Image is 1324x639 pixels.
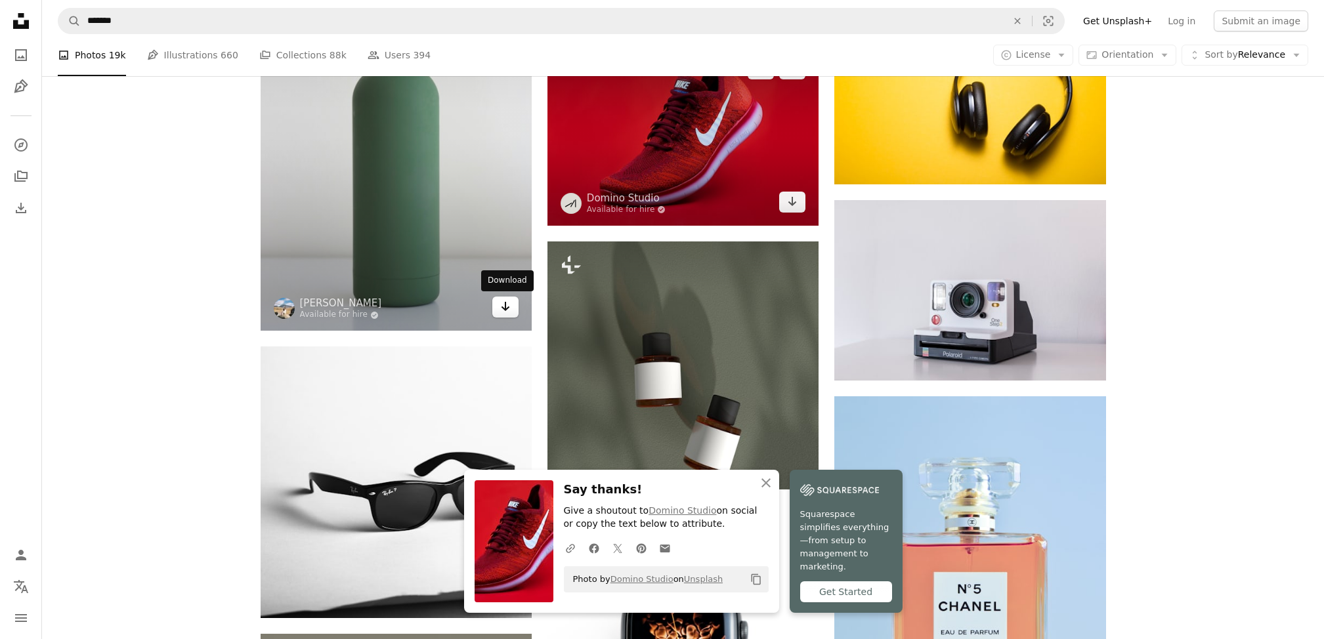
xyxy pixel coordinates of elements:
[587,205,666,215] a: Available for hire
[259,34,347,76] a: Collections 88k
[1003,9,1032,33] button: Clear
[330,48,347,62] span: 88k
[300,297,382,310] a: [PERSON_NAME]
[8,42,34,68] a: Photos
[653,535,677,561] a: Share over email
[547,45,819,226] img: unpaired red Nike sneaker
[8,573,34,600] button: Language
[684,574,723,584] a: Unsplash
[606,535,630,561] a: Share on Twitter
[1214,10,1308,31] button: Submit an image
[834,284,1105,296] a: white and black Polaroid One Step 2 instant camera on white board
[274,298,295,319] img: Go to Joan Tran's profile
[8,163,34,190] a: Collections
[561,193,582,214] img: Go to Domino Studio's profile
[1078,45,1176,66] button: Orientation
[800,508,892,573] span: Squarespace simplifies everything—from setup to management to marketing.
[649,505,716,516] a: Domino Studio
[1101,49,1153,60] span: Orientation
[1205,49,1285,62] span: Relevance
[587,192,666,205] a: Domino Studio
[492,297,519,318] a: Download
[261,121,532,133] a: green bottle on white table
[834,585,1105,596] a: N5 Chanel eau de parfum spray bottle
[1182,45,1308,66] button: Sort byRelevance
[610,574,673,584] a: Domino Studio
[566,569,723,590] span: Photo by on
[547,359,819,371] a: two bottles of medicine are shown on a wall
[1160,10,1203,31] a: Log in
[834,3,1105,184] img: flatlay photography of wireless headphones
[564,505,769,531] p: Give a shoutout to on social or copy the text below to attribute.
[1075,10,1160,31] a: Get Unsplash+
[834,87,1105,99] a: flatlay photography of wireless headphones
[368,34,431,76] a: Users 394
[8,195,34,221] a: Download History
[261,346,532,617] img: shallow focus photo of black Ray-Ban wayfarer sunglasses
[8,605,34,631] button: Menu
[8,73,34,100] a: Illustrations
[300,310,382,320] a: Available for hire
[834,200,1105,381] img: white and black Polaroid One Step 2 instant camera on white board
[8,542,34,568] a: Log in / Sign up
[8,132,34,158] a: Explore
[147,34,238,76] a: Illustrations 660
[790,470,903,613] a: Squarespace simplifies everything—from setup to management to marketing.Get Started
[1033,9,1064,33] button: Visual search
[547,129,819,141] a: unpaired red Nike sneaker
[779,192,805,213] a: Download
[993,45,1074,66] button: License
[58,9,81,33] button: Search Unsplash
[58,8,1065,34] form: Find visuals sitewide
[800,581,892,602] div: Get Started
[564,480,769,499] h3: Say thanks!
[547,241,819,489] img: two bottles of medicine are shown on a wall
[800,480,879,500] img: file-1747939142011-51e5cc87e3c9
[413,48,431,62] span: 394
[1205,49,1237,60] span: Sort by
[630,535,653,561] a: Share on Pinterest
[481,270,534,291] div: Download
[221,48,238,62] span: 660
[582,535,606,561] a: Share on Facebook
[261,476,532,487] a: shallow focus photo of black Ray-Ban wayfarer sunglasses
[1016,49,1051,60] span: License
[8,8,34,37] a: Home — Unsplash
[745,568,767,590] button: Copy to clipboard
